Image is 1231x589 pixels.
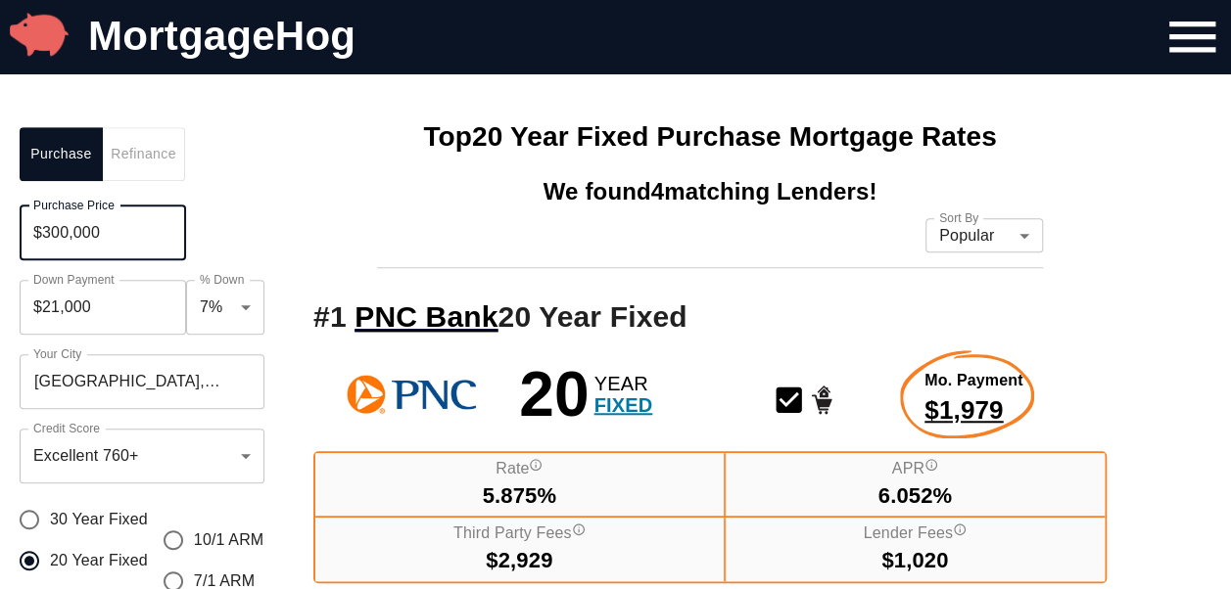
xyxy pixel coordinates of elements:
[772,383,806,417] svg: Conventional Mortgage
[20,205,186,260] input: Purchase Price
[313,362,509,428] img: See more rates from PNC Bank!
[881,545,948,575] span: $1,020
[878,480,953,511] span: 6.052%
[496,458,543,480] label: Rate
[486,545,552,575] span: $2,929
[519,363,590,426] span: 20
[544,175,877,208] span: We found 4 matching Lenders!
[194,528,263,552] span: 10/1 ARM
[594,394,653,416] span: FIXED
[313,296,1107,339] h2: # 1 20 Year Fixed
[20,280,186,335] input: Down Payment
[355,300,497,333] span: See more rates from PNC Bank!
[953,522,967,536] svg: Lender fees include all fees paid directly to the lender for funding your mortgage. Lender fees i...
[102,127,185,181] button: Refinance
[483,480,557,511] span: 5.875%
[50,508,148,531] span: 30 Year Fixed
[925,216,1043,255] div: Popular
[572,522,586,536] svg: Third party fees include fees and taxes paid to non lender entities to facilitate the closing of ...
[10,5,69,64] img: MortgageHog Logo
[864,522,968,545] label: Lender Fees
[892,458,938,480] label: APR
[924,370,1022,392] span: Mo. Payment
[924,370,1022,429] a: Explore More about this rate product
[20,429,264,483] div: Excellent 760+
[594,373,653,394] span: YEAR
[31,142,91,166] span: Purchase
[114,142,173,166] span: Refinance
[50,549,148,572] span: 20 Year Fixed
[806,383,840,417] svg: Home Purchase
[453,522,586,545] label: Third Party Fees
[88,13,355,59] a: MortgageHog
[313,362,519,428] a: PNC Bank Logo
[924,392,1022,429] span: $1,979
[648,117,788,157] span: Purchase
[20,127,103,181] button: Purchase
[924,458,938,472] svg: Annual Percentage Rate - The interest rate on the loan if lender fees were averaged into each mon...
[186,280,264,335] div: 7%
[529,458,543,472] svg: Interest Rate "rate", reflects the cost of borrowing. If the interest rate is 3% and your loan is...
[355,300,497,333] a: PNC Bank
[423,117,996,157] h1: Top 20 Year Fixed Mortgage Rates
